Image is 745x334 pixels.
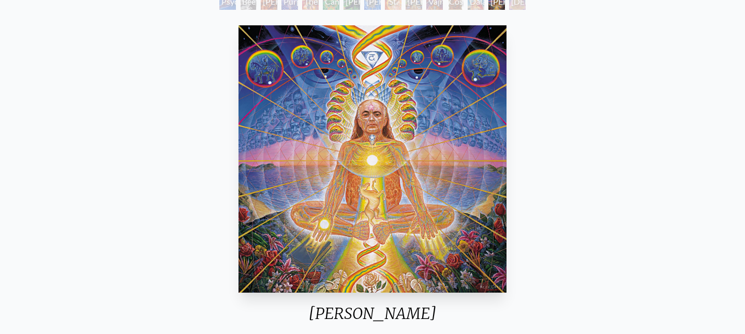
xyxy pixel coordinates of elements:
div: [PERSON_NAME] [234,304,510,331]
img: Adi-Da-1998-Alex-Grey-watermarked.jpg [239,25,506,293]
